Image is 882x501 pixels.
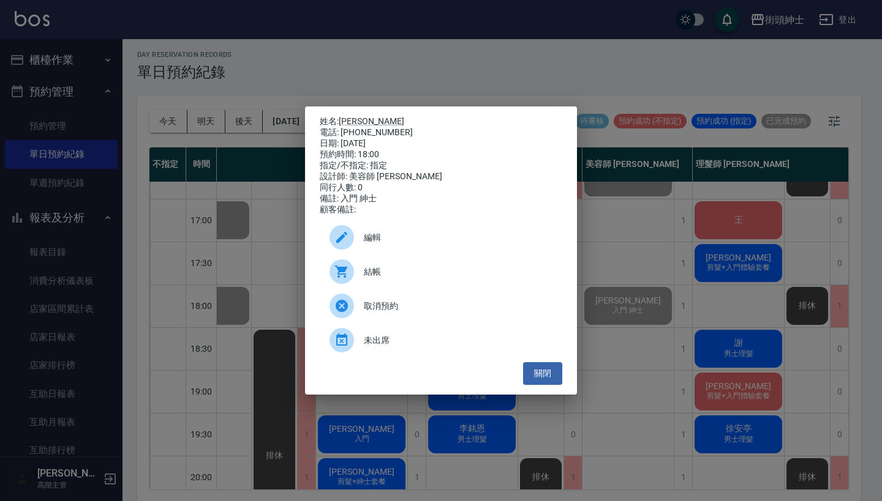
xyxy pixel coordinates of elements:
[339,116,404,126] a: [PERSON_NAME]
[364,265,552,278] span: 結帳
[320,289,562,323] div: 取消預約
[320,182,562,193] div: 同行人數: 0
[320,138,562,149] div: 日期: [DATE]
[320,204,562,215] div: 顧客備註:
[320,193,562,204] div: 備註: 入門 紳士
[320,171,562,182] div: 設計師: 美容師 [PERSON_NAME]
[320,220,562,254] div: 編輯
[364,334,552,347] span: 未出席
[320,254,562,289] a: 結帳
[364,300,552,313] span: 取消預約
[320,149,562,160] div: 預約時間: 18:00
[320,160,562,171] div: 指定/不指定: 指定
[523,362,562,385] button: 關閉
[320,127,562,138] div: 電話: [PHONE_NUMBER]
[320,116,562,127] p: 姓名:
[364,231,552,244] span: 編輯
[320,323,562,357] div: 未出席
